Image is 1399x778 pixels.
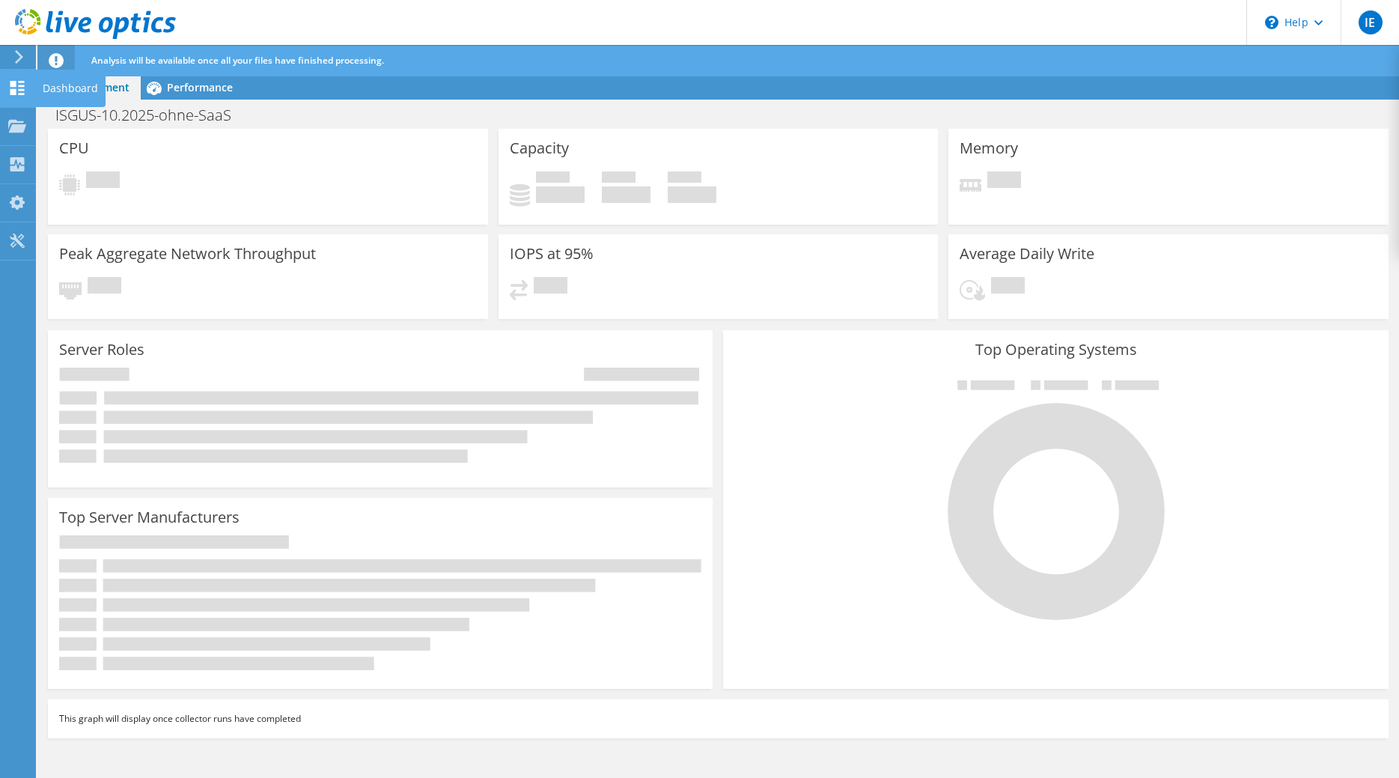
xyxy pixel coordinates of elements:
[536,186,585,203] h4: 0 GiB
[167,80,233,94] span: Performance
[960,246,1094,262] h3: Average Daily Write
[734,341,1377,358] h3: Top Operating Systems
[1265,16,1278,29] svg: \n
[510,246,594,262] h3: IOPS at 95%
[510,140,569,156] h3: Capacity
[91,54,384,67] span: Analysis will be available once all your files have finished processing.
[668,186,716,203] h4: 0 GiB
[960,140,1018,156] h3: Memory
[536,171,570,186] span: Used
[59,341,144,358] h3: Server Roles
[88,277,121,297] span: Pending
[48,699,1389,738] div: This graph will display once collector runs have completed
[602,186,650,203] h4: 0 GiB
[602,171,636,186] span: Free
[534,277,567,297] span: Pending
[1359,10,1383,34] span: IE
[991,277,1025,297] span: Pending
[59,509,240,526] h3: Top Server Manufacturers
[35,70,106,107] div: Dashboard
[668,171,701,186] span: Total
[59,246,316,262] h3: Peak Aggregate Network Throughput
[49,107,254,124] h1: ISGUS-10.2025-ohne-SaaS
[86,171,120,192] span: Pending
[987,171,1021,192] span: Pending
[59,140,89,156] h3: CPU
